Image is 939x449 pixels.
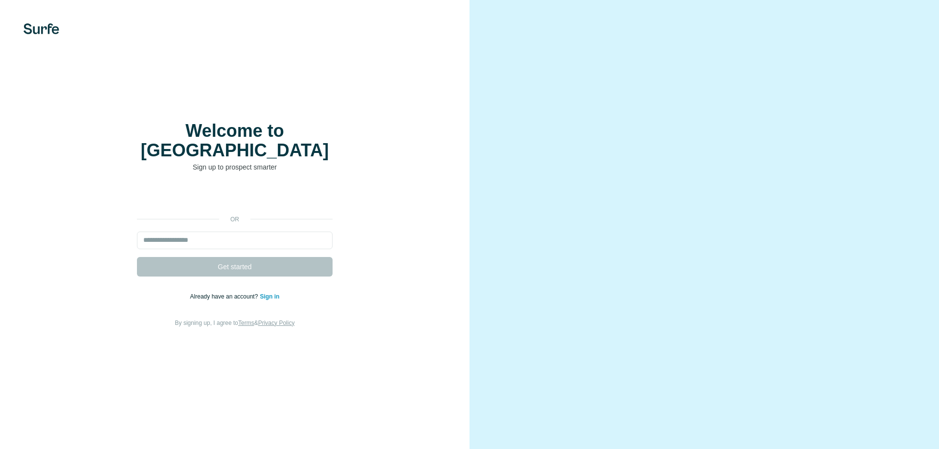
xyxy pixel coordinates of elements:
[219,215,250,224] p: or
[190,293,260,300] span: Already have an account?
[258,320,295,326] a: Privacy Policy
[238,320,254,326] a: Terms
[132,187,337,208] iframe: Sign in with Google Button
[137,121,333,160] h1: Welcome to [GEOGRAPHIC_DATA]
[260,293,279,300] a: Sign in
[137,162,333,172] p: Sign up to prospect smarter
[23,23,59,34] img: Surfe's logo
[175,320,295,326] span: By signing up, I agree to &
